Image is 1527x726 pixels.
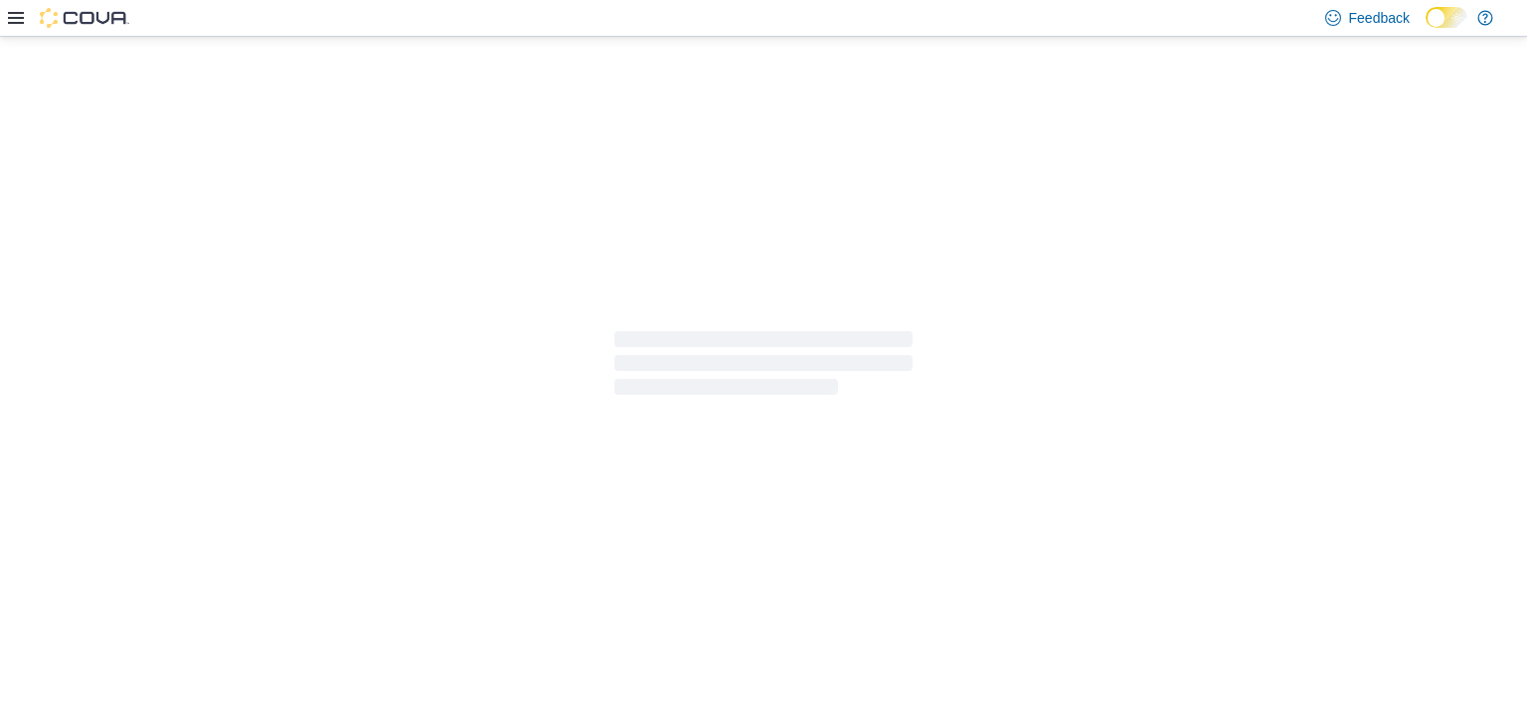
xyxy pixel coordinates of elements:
[1349,8,1410,28] span: Feedback
[40,8,129,28] img: Cova
[1426,28,1427,29] span: Dark Mode
[614,335,913,399] span: Loading
[1426,7,1467,28] input: Dark Mode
